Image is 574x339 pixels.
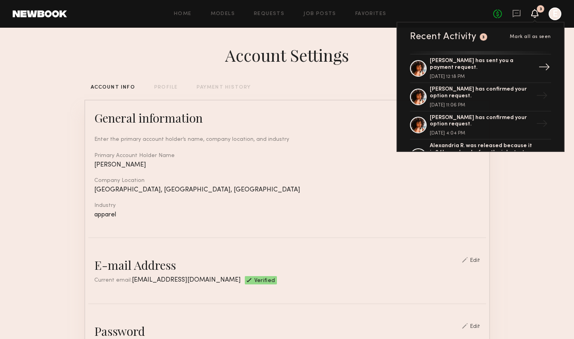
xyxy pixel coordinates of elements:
[430,74,533,79] div: [DATE] 12:18 PM
[225,44,349,66] div: Account Settings
[303,11,336,17] a: Job Posts
[91,85,135,90] div: ACCOUNT INFO
[174,11,192,17] a: Home
[410,112,551,140] a: [PERSON_NAME] has confirmed your option request.[DATE] 4:04 PM→
[211,11,235,17] a: Models
[533,146,551,167] div: →
[470,258,480,263] div: Edit
[430,58,533,71] div: [PERSON_NAME] has sent you a payment request.
[94,110,203,126] div: General information
[533,87,551,107] div: →
[533,115,551,135] div: →
[94,162,480,169] div: [PERSON_NAME]
[410,83,551,112] a: [PERSON_NAME] has confirmed your option request.[DATE] 11:06 PM→
[94,212,480,218] div: apparel
[410,55,551,83] a: [PERSON_NAME] has sent you a payment request.[DATE] 12:18 PM→
[94,203,480,208] div: Industry
[94,135,480,144] div: Enter the primary account holder’s name, company location, and industry
[510,34,551,39] span: Mark all as seen
[254,278,275,284] span: Verified
[254,11,284,17] a: Requests
[154,85,177,90] div: PROFILE
[132,277,241,283] span: [EMAIL_ADDRESS][DOMAIN_NAME]
[430,115,533,128] div: [PERSON_NAME] has confirmed your option request.
[355,11,387,17] a: Favorites
[410,140,551,174] a: Alexandria R. was released because it is 24hrs or less before the job start time.→
[470,324,480,330] div: Edit
[430,86,533,100] div: [PERSON_NAME] has confirmed your option request.
[482,35,485,40] div: 3
[94,323,145,339] div: Password
[430,143,533,163] div: Alexandria R. was released because it is 24hrs or less before the job start time.
[94,178,480,184] div: Company Location
[94,153,480,159] div: Primary Account Holder Name
[430,103,533,108] div: [DATE] 11:06 PM
[196,85,251,90] div: PAYMENT HISTORY
[430,131,533,136] div: [DATE] 4:04 PM
[410,32,477,42] div: Recent Activity
[94,276,241,284] div: Current email:
[549,8,561,20] a: E
[94,187,480,193] div: [GEOGRAPHIC_DATA], [GEOGRAPHIC_DATA], [GEOGRAPHIC_DATA]
[540,7,542,11] div: 3
[535,58,553,79] div: →
[94,257,176,273] div: E-mail Address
